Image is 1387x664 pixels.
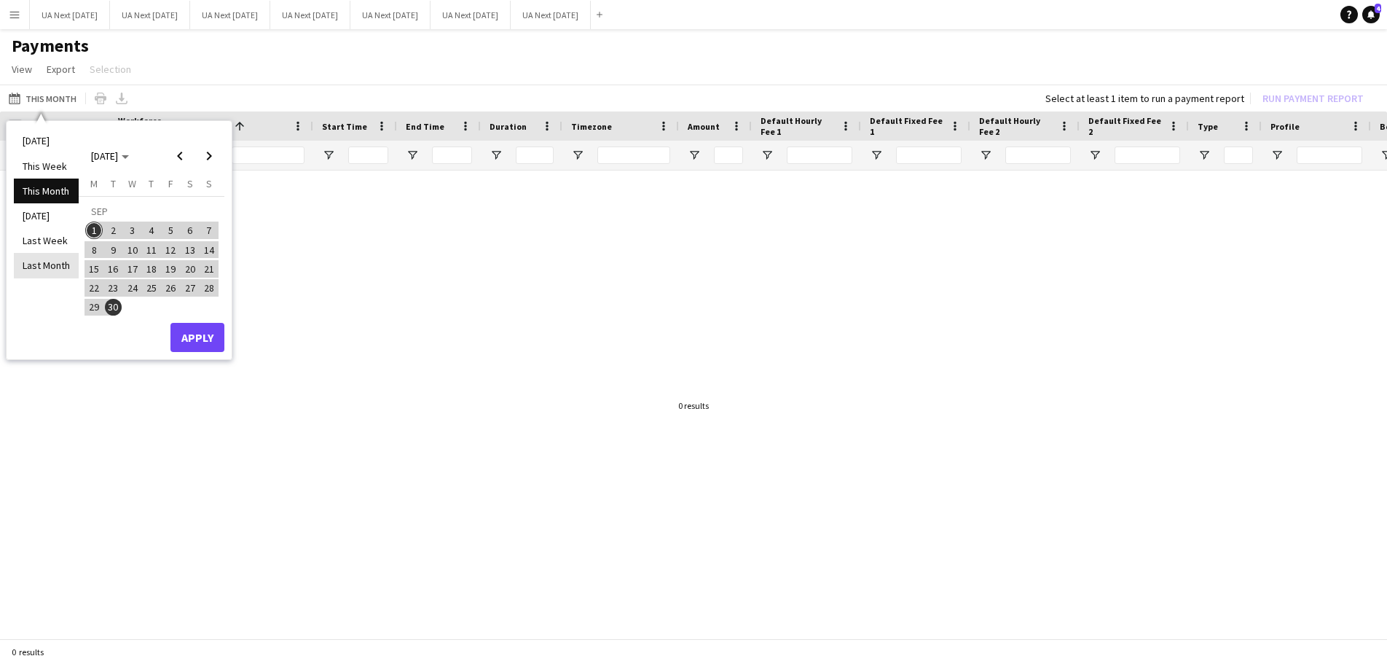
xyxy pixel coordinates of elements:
[161,278,180,297] button: 26-09-2025
[232,147,304,164] input: Name Filter Input
[787,147,852,164] input: Default Hourly Fee 1 Filter Input
[103,221,122,240] button: 02-09-2025
[181,279,199,297] span: 27
[85,240,103,259] button: 08-09-2025
[761,115,835,137] span: Default Hourly Fee 1
[14,203,79,228] li: [DATE]
[123,259,142,278] button: 17-09-2025
[128,177,136,190] span: W
[571,149,584,162] button: Open Filter Menu
[1088,115,1163,137] span: Default Fixed Fee 2
[14,128,79,153] li: [DATE]
[85,278,103,297] button: 22-09-2025
[85,259,103,278] button: 15-09-2025
[124,279,141,297] span: 24
[30,1,110,29] button: UA Next [DATE]
[322,149,335,162] button: Open Filter Menu
[406,121,444,132] span: End Time
[103,240,122,259] button: 09-09-2025
[85,221,103,240] button: 01-09-2025
[200,221,219,240] button: 07-09-2025
[103,278,122,297] button: 23-09-2025
[432,147,472,164] input: End Time Filter Input
[200,259,219,278] button: 21-09-2025
[200,240,219,259] button: 14-09-2025
[180,278,199,297] button: 27-09-2025
[1375,4,1381,13] span: 4
[571,121,612,132] span: Timezone
[511,1,591,29] button: UA Next [DATE]
[979,149,992,162] button: Open Filter Menu
[270,1,350,29] button: UA Next [DATE]
[870,149,883,162] button: Open Filter Menu
[761,149,774,162] button: Open Filter Menu
[1198,149,1211,162] button: Open Filter Menu
[161,240,180,259] button: 12-09-2025
[123,221,142,240] button: 03-09-2025
[85,143,135,169] button: Choose month and year
[200,222,218,239] span: 7
[1362,6,1380,23] a: 4
[143,241,160,259] span: 11
[124,222,141,239] span: 3
[103,259,122,278] button: 16-09-2025
[90,177,98,190] span: M
[6,90,79,107] button: This Month
[14,179,79,203] li: This Month
[200,279,218,297] span: 28
[12,63,32,76] span: View
[181,222,199,239] span: 6
[1270,149,1284,162] button: Open Filter Menu
[162,241,179,259] span: 12
[142,259,161,278] button: 18-09-2025
[143,260,160,278] span: 18
[91,149,118,163] span: [DATE]
[714,147,743,164] input: Amount Filter Input
[431,1,511,29] button: UA Next [DATE]
[105,260,122,278] span: 16
[490,149,503,162] button: Open Filter Menu
[111,177,116,190] span: T
[14,228,79,253] li: Last Week
[105,279,122,297] span: 23
[85,297,103,316] button: 29-09-2025
[1198,121,1218,132] span: Type
[1088,149,1101,162] button: Open Filter Menu
[1224,147,1253,164] input: Type Filter Input
[85,260,103,278] span: 15
[350,1,431,29] button: UA Next [DATE]
[348,147,388,164] input: Start Time Filter Input
[85,299,103,316] span: 29
[1115,147,1180,164] input: Default Fixed Fee 2 Filter Input
[1270,121,1300,132] span: Profile
[180,240,199,259] button: 13-09-2025
[688,149,701,162] button: Open Filter Menu
[181,241,199,259] span: 13
[896,147,962,164] input: Default Fixed Fee 1 Filter Input
[142,221,161,240] button: 04-09-2025
[103,297,122,316] button: 30-09-2025
[165,141,195,171] button: Previous month
[47,63,75,76] span: Export
[1297,147,1362,164] input: Profile Filter Input
[123,278,142,297] button: 24-09-2025
[200,260,218,278] span: 21
[110,1,190,29] button: UA Next [DATE]
[9,120,22,133] input: Column with Header Selection
[85,222,103,239] span: 1
[406,149,419,162] button: Open Filter Menu
[143,279,160,297] span: 25
[678,400,709,411] div: 0 results
[168,177,173,190] span: F
[123,240,142,259] button: 10-09-2025
[142,278,161,297] button: 25-09-2025
[187,177,193,190] span: S
[14,253,79,278] li: Last Month
[162,279,179,297] span: 26
[688,121,720,132] span: Amount
[85,241,103,259] span: 8
[105,241,122,259] span: 9
[1005,147,1071,164] input: Default Hourly Fee 2 Filter Input
[870,115,944,137] span: Default Fixed Fee 1
[85,202,219,221] td: SEP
